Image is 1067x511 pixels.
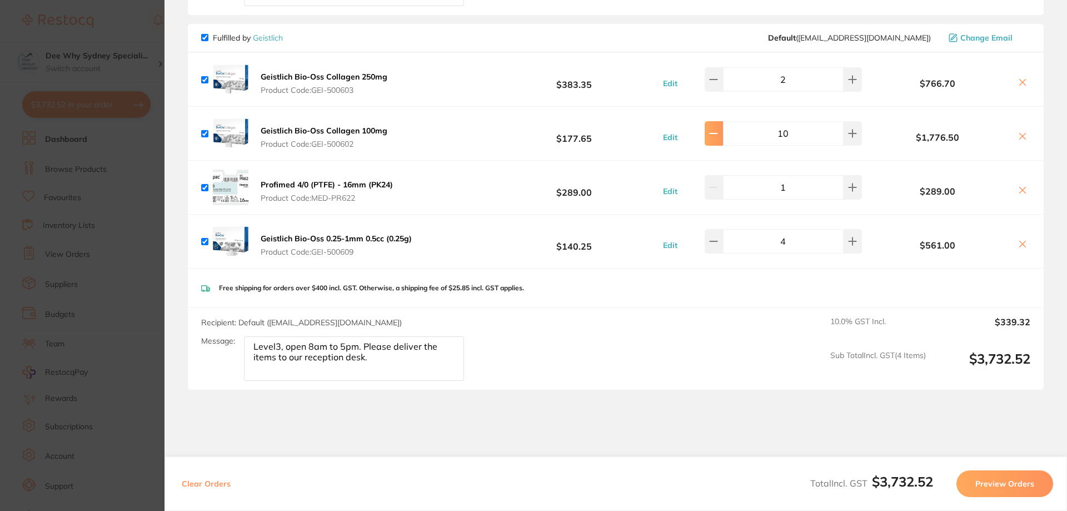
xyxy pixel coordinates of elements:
b: Geistlich Bio-Oss Collagen 250mg [261,72,387,82]
b: $766.70 [865,78,1010,88]
b: $140.25 [491,231,657,252]
span: Product Code: GEI-500602 [261,140,387,148]
b: $177.65 [491,123,657,144]
span: 10.0 % GST Incl. [830,317,926,341]
p: Fulfilled by [213,33,283,42]
output: $339.32 [935,317,1030,341]
span: Total Incl. GST [810,478,933,489]
b: Geistlich Bio-Oss Collagen 100mg [261,126,387,136]
p: Free shipping for orders over $400 incl. GST. Otherwise, a shipping fee of $25.85 incl. GST applies. [219,284,524,292]
b: Default [768,33,796,43]
button: Profimed 4/0 (PTFE) - 16mm (PK24) Product Code:MED-PR622 [257,180,396,203]
a: Geistlich [253,33,283,43]
span: Product Code: MED-PR622 [261,194,393,202]
span: Sub Total Incl. GST ( 4 Items) [830,351,926,381]
b: $289.00 [865,186,1010,196]
b: Geistlich Bio-Oss 0.25-1mm 0.5cc (0.25g) [261,234,412,244]
span: Recipient: Default ( [EMAIL_ADDRESS][DOMAIN_NAME] ) [201,317,402,328]
b: $289.00 [491,177,657,198]
b: $383.35 [491,70,657,90]
button: Edit [660,78,681,88]
button: Geistlich Bio-Oss Collagen 100mg Product Code:GEI-500602 [257,126,391,149]
button: Geistlich Bio-Oss Collagen 250mg Product Code:GEI-500603 [257,72,391,95]
b: Profimed 4/0 (PTFE) - 16mm (PK24) [261,180,393,190]
img: MTBzYnE4cA [213,62,248,97]
img: ZjNnMHdobA [213,224,248,259]
span: Product Code: GEI-500609 [261,247,412,256]
b: $3,732.52 [872,473,933,490]
button: Geistlich Bio-Oss 0.25-1mm 0.5cc (0.25g) Product Code:GEI-500609 [257,234,415,257]
output: $3,732.52 [935,351,1030,381]
button: Clear Orders [178,470,234,497]
img: emk2cnV4dQ [213,116,248,151]
button: Edit [660,240,681,250]
button: Preview Orders [956,470,1053,497]
b: $1,776.50 [865,132,1010,142]
button: Edit [660,186,681,196]
span: Product Code: GEI-500603 [261,86,387,95]
span: info@geistlich.com.au [768,33,931,42]
img: b3lxcGVieA [213,170,248,205]
span: Change Email [960,33,1013,42]
button: Edit [660,132,681,142]
button: Change Email [945,33,1030,43]
b: $561.00 [865,240,1010,250]
label: Message: [201,336,235,346]
textarea: Level3, open 8am to 5pm. Please deliver the items to our reception desk. [244,336,464,381]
